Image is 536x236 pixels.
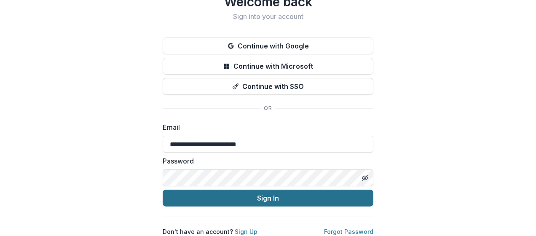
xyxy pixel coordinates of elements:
[358,171,372,185] button: Toggle password visibility
[163,38,373,54] button: Continue with Google
[163,227,257,236] p: Don't have an account?
[163,190,373,206] button: Sign In
[163,78,373,95] button: Continue with SSO
[163,122,368,132] label: Email
[163,13,373,21] h2: Sign into your account
[163,58,373,75] button: Continue with Microsoft
[235,228,257,235] a: Sign Up
[163,156,368,166] label: Password
[324,228,373,235] a: Forgot Password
